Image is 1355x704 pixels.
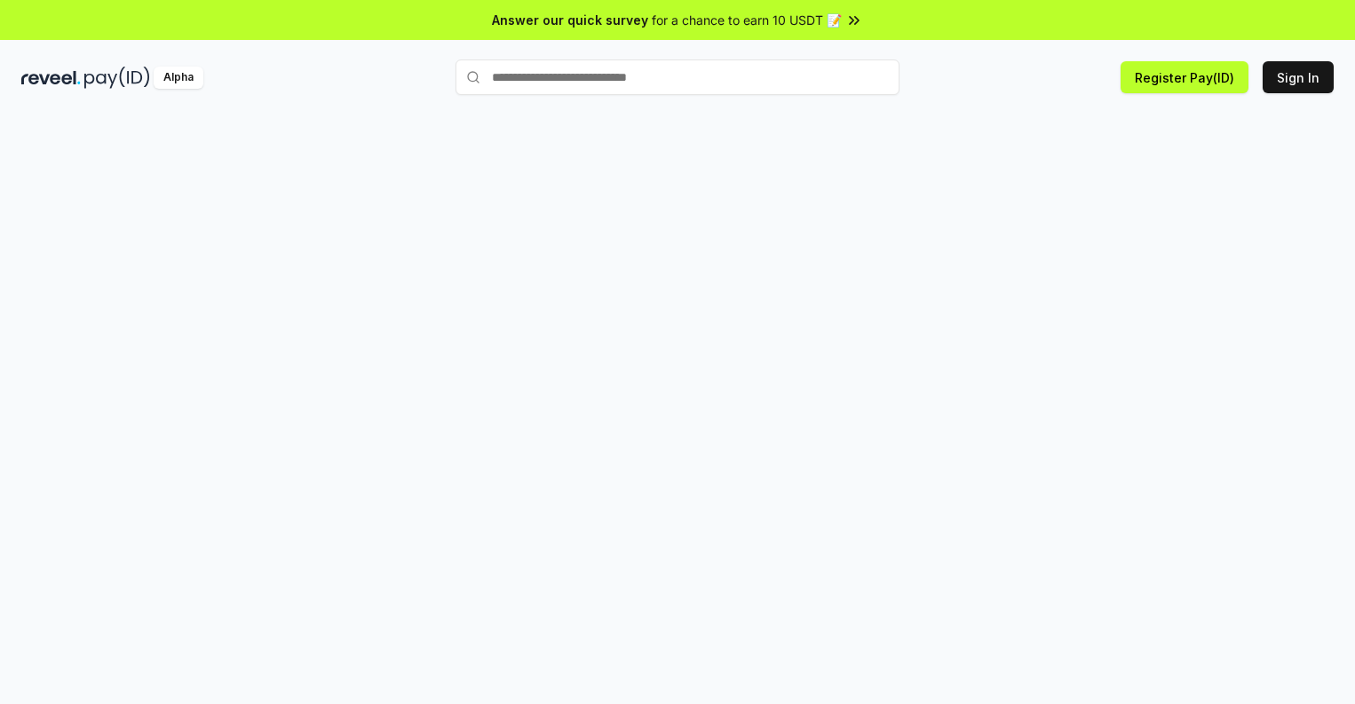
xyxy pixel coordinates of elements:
[652,11,842,29] span: for a chance to earn 10 USDT 📝
[1263,61,1334,93] button: Sign In
[154,67,203,89] div: Alpha
[21,67,81,89] img: reveel_dark
[1121,61,1248,93] button: Register Pay(ID)
[492,11,648,29] span: Answer our quick survey
[84,67,150,89] img: pay_id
